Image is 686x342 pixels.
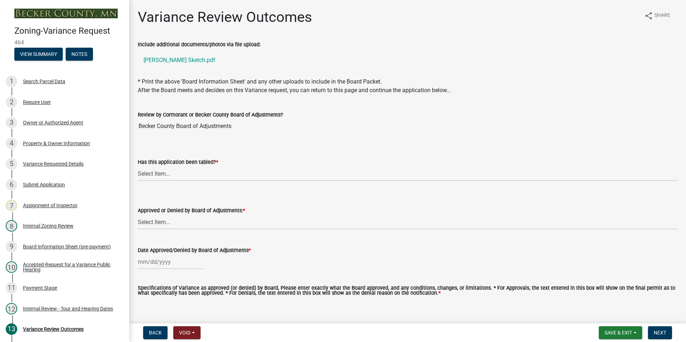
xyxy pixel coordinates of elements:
div: 4 [6,138,17,149]
wm-modal-confirm: Notes [66,52,93,57]
button: Void [173,326,201,339]
button: Next [648,326,672,339]
div: Assignment of Inspector [23,203,77,208]
span: Save & Exit [605,330,632,336]
span: Void [179,330,191,336]
div: 7 [6,200,17,211]
div: 1 [6,76,17,87]
wm-modal-confirm: Summary [14,52,63,57]
div: Accepted-Request for a Variance Public Hearing [23,262,118,272]
div: Property & Owner Information [23,141,90,146]
div: 10 [6,261,17,273]
div: Submit Application [23,182,65,187]
label: Approved or Denied by Board of Adjustments: [138,208,245,213]
button: View Summary [14,48,63,61]
span: Back [149,330,162,336]
div: 12 [6,303,17,314]
h1: Variance Review Outcomes [138,9,312,26]
div: 6 [6,179,17,190]
span: Next [654,330,666,336]
label: Date Approved/Denied by Board of Adjustments [138,248,251,253]
div: Internal Zoning Review [23,223,74,228]
span: 464 [14,39,115,46]
button: Save & Exit [599,326,642,339]
div: 11 [6,282,17,294]
span: * Print the above 'Board Information Sheet' and any other uploads to include in the Board Packet. [138,78,382,85]
div: 2 [6,96,17,108]
label: Review by Cormorant or Becker County Board of Adjustments? [138,113,283,118]
button: Back [143,326,168,339]
i: share [644,11,653,20]
label: Specifications of Variance as approved (or denied) by Board, Please enter exactly what the Board ... [138,286,677,296]
button: Notes [66,48,93,61]
label: Include additional documents/photos via file upload: [138,42,260,47]
div: Require User [23,100,51,105]
div: 9 [6,241,17,252]
div: Variance Review Outcomes [23,327,84,332]
div: After the Board meets and decides on this Variance request, you can return to this page and conti... [138,86,677,95]
input: mm/dd/yyyy [138,255,203,269]
div: Payment Stage [23,285,57,290]
div: Search Parcel Data [23,79,65,84]
a: [PERSON_NAME] Sketch.pdf [138,52,677,69]
label: Has this application been tabled? [138,160,218,165]
h4: Zoning-Variance Request [14,26,123,36]
div: Internal Review - Tour and Hearing Dates [23,306,113,311]
div: 3 [6,117,17,128]
div: Owner or Authorized Agent [23,120,83,125]
div: Board Information Sheet (pre-payment) [23,244,111,249]
div: 5 [6,158,17,170]
img: Becker County, Minnesota [14,9,118,18]
button: shareShare [639,9,676,23]
span: Share [654,11,670,20]
div: 13 [6,323,17,335]
div: Variance Requested Details [23,161,84,166]
div: 8 [6,220,17,232]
